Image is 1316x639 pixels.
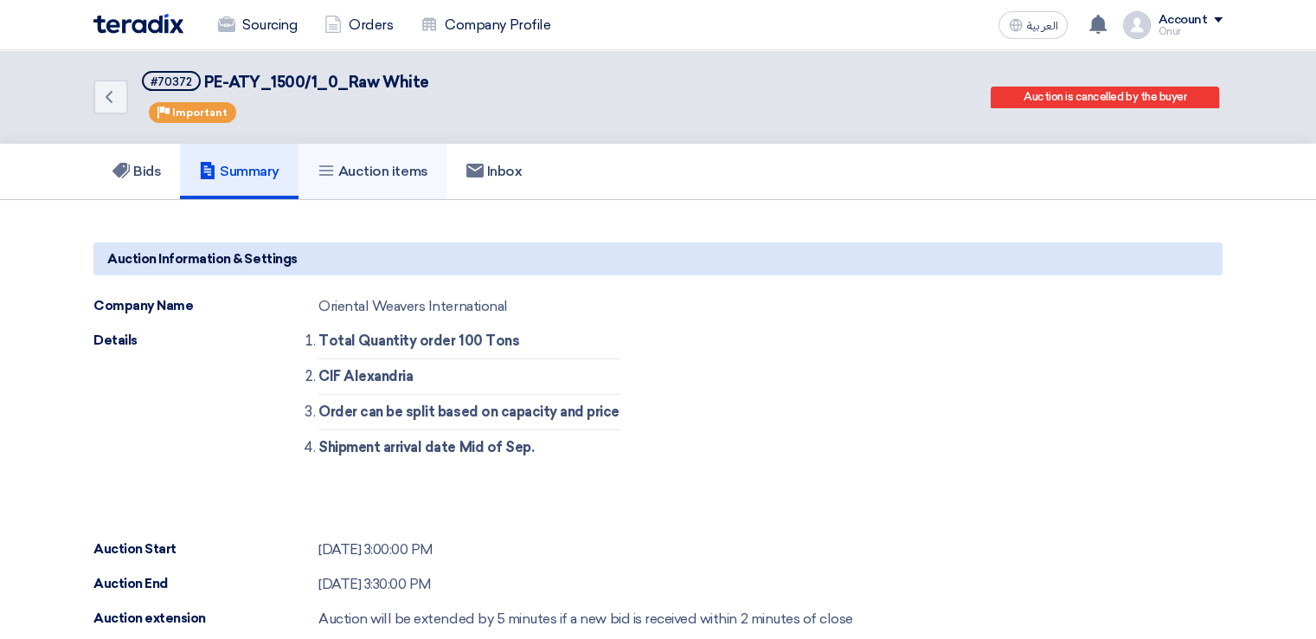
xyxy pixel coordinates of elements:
[1024,90,1186,105] div: Auction is cancelled by the buyer
[998,11,1068,39] button: العربية
[407,6,564,44] a: Company Profile
[93,144,180,199] a: Bids
[93,574,318,594] div: Auction End
[447,144,542,199] a: Inbox
[93,14,183,34] img: Teradix logo
[318,539,433,560] div: [DATE] 3:00:00 PM
[318,368,413,384] strong: CIF Alexandria
[318,403,619,420] strong: Order can be split based on capacity and price
[204,73,429,92] span: PE-ATY_1500/1_0_Raw White
[318,163,428,180] h5: Auction items
[93,539,318,559] div: Auction Start
[299,144,447,199] a: Auction items
[318,439,534,455] strong: Shipment arrival date Mid of Sep.
[142,71,429,93] h5: PE-ATY_1500/1_0_Raw White
[466,163,523,180] h5: Inbox
[1158,13,1207,28] div: Account
[93,331,318,351] div: Details
[93,242,1223,275] h5: Auction Information & Settings
[1026,20,1057,32] span: العربية
[180,144,299,199] a: Summary
[93,609,318,629] div: Auction extension
[311,6,407,44] a: Orders
[318,574,432,595] div: [DATE] 3:30:00 PM
[204,6,311,44] a: Sourcing
[151,76,192,87] div: #70372
[318,332,519,349] strong: Total Quantity order 100 Tons
[199,163,279,180] h5: Summary
[318,296,508,317] div: Oriental Weavers International
[318,609,853,629] div: Auction will be extended by 5 minutes if a new bid is received within 2 minutes of close
[112,163,161,180] h5: Bids
[93,296,318,316] div: Company Name
[1158,27,1223,36] div: Onur
[1123,11,1151,39] img: profile_test.png
[172,106,228,119] span: Important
